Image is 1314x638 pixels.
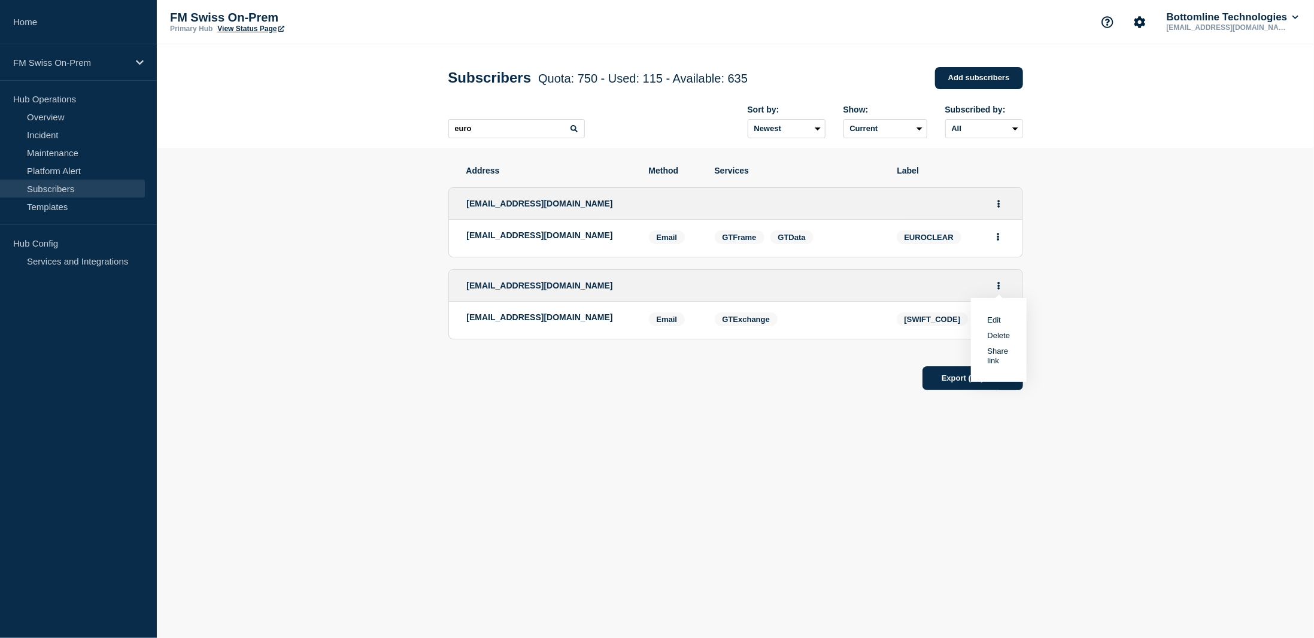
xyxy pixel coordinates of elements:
span: GTData [778,233,806,242]
span: Quota: 750 - Used: 115 - Available: 635 [538,72,748,85]
div: Sort by: [748,105,826,114]
span: GTExchange [723,315,770,324]
p: Primary Hub [170,25,213,33]
button: Actions [991,195,1006,213]
span: Email [649,230,685,244]
p: FM Swiss On-Prem [13,57,128,68]
p: [EMAIL_ADDRESS][DOMAIN_NAME] [467,312,631,322]
button: Export (All) [922,366,1023,390]
p: [EMAIL_ADDRESS][DOMAIN_NAME] [467,230,631,240]
span: Email [649,312,685,326]
button: Support [1095,10,1120,35]
button: Account settings [1127,10,1152,35]
button: Actions [991,277,1006,295]
select: Subscribed by [945,119,1023,138]
span: [SWIFT_CODE] [897,312,969,326]
span: GTFrame [723,233,757,242]
a: Share link [988,347,1009,365]
button: Delete [988,331,1010,340]
span: Services [715,166,879,175]
h1: Subscribers [448,69,748,86]
select: Deleted [843,119,927,138]
select: Sort by [748,119,826,138]
a: Add subscribers [935,67,1023,89]
input: Search subscribers [448,119,585,138]
span: [EMAIL_ADDRESS][DOMAIN_NAME] [467,281,613,290]
span: Label [897,166,1005,175]
div: Subscribed by: [945,105,1023,114]
span: Address [466,166,631,175]
a: Edit [988,315,1001,324]
a: View Status Page [217,25,284,33]
span: EUROCLEAR [897,230,961,244]
span: Method [649,166,697,175]
div: Show: [843,105,927,114]
p: [EMAIL_ADDRESS][DOMAIN_NAME] [1164,23,1289,32]
button: Bottomline Technologies [1164,11,1301,23]
button: Actions [991,227,1006,246]
p: FM Swiss On-Prem [170,11,409,25]
span: [EMAIL_ADDRESS][DOMAIN_NAME] [467,199,613,208]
